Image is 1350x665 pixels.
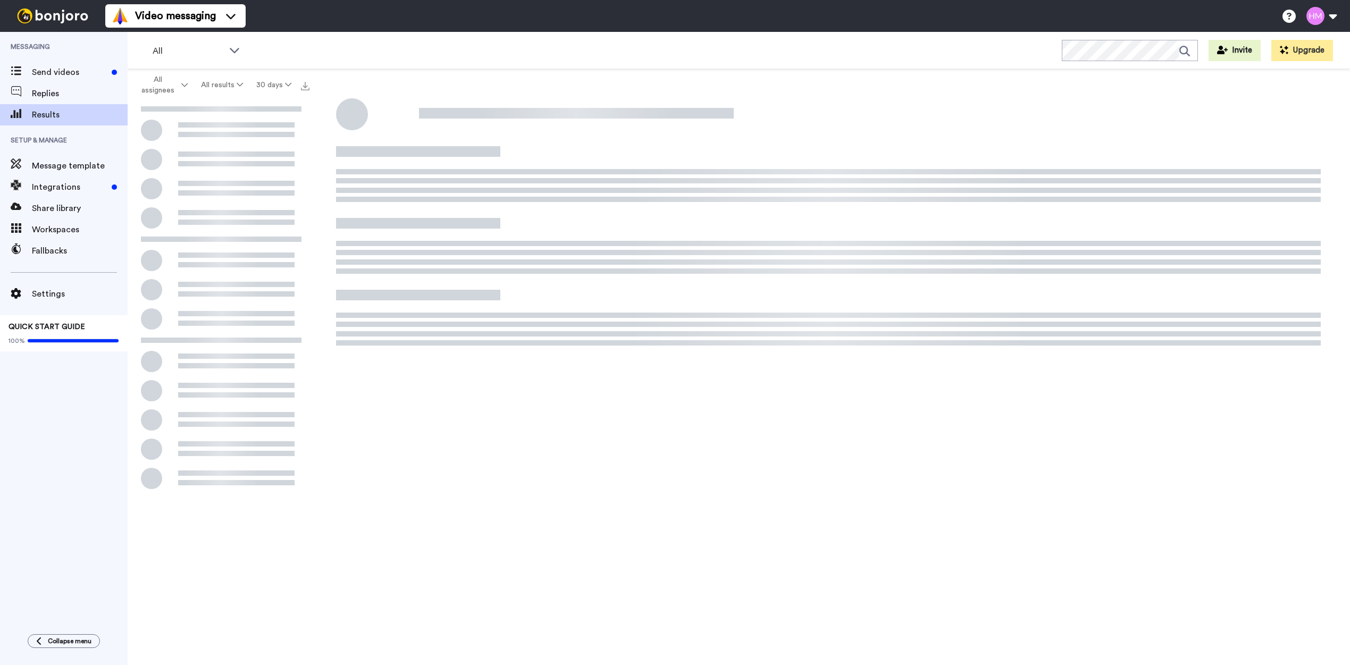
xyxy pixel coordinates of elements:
[153,45,224,57] span: All
[32,181,107,193] span: Integrations
[32,223,128,236] span: Workspaces
[32,202,128,215] span: Share library
[48,637,91,645] span: Collapse menu
[13,9,93,23] img: bj-logo-header-white.svg
[32,108,128,121] span: Results
[28,634,100,648] button: Collapse menu
[32,288,128,300] span: Settings
[9,323,85,331] span: QUICK START GUIDE
[32,245,128,257] span: Fallbacks
[249,75,298,95] button: 30 days
[1209,40,1261,61] button: Invite
[32,87,128,100] span: Replies
[136,74,179,96] span: All assignees
[298,77,313,93] button: Export all results that match these filters now.
[195,75,250,95] button: All results
[1271,40,1333,61] button: Upgrade
[32,159,128,172] span: Message template
[112,7,129,24] img: vm-color.svg
[130,70,195,100] button: All assignees
[9,336,25,345] span: 100%
[301,82,309,90] img: export.svg
[135,9,216,23] span: Video messaging
[32,66,107,79] span: Send videos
